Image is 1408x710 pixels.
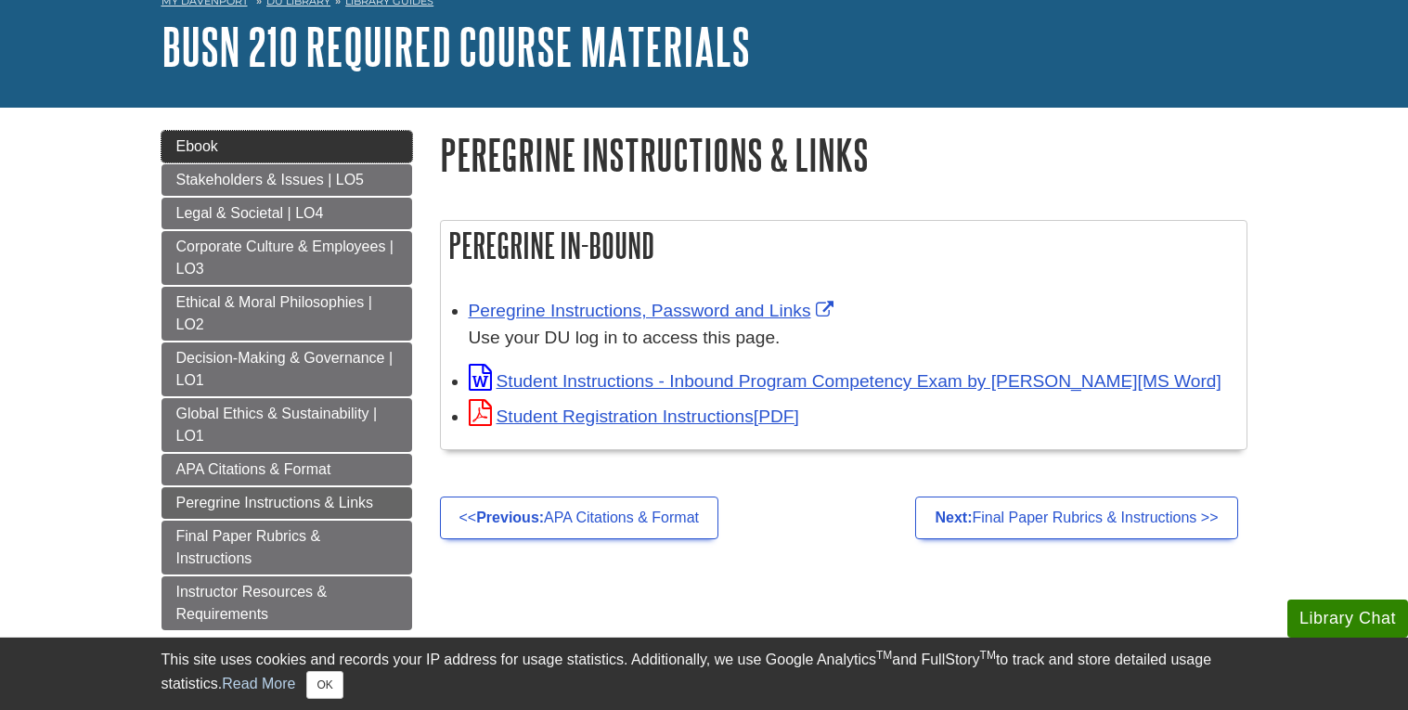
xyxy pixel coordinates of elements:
button: Close [306,671,342,699]
strong: Previous: [476,510,544,525]
span: Final Paper Rubrics & Instructions [176,528,321,566]
sup: TM [980,649,996,662]
a: Global Ethics & Sustainability | LO1 [161,398,412,452]
div: This site uses cookies and records your IP address for usage statistics. Additionally, we use Goo... [161,649,1247,699]
h2: Peregrine In-Bound [441,221,1247,270]
a: <<Previous:APA Citations & Format [440,497,718,539]
span: APA Citations & Format [176,461,331,477]
a: Stakeholders & Issues | LO5 [161,164,412,196]
span: Stakeholders & Issues | LO5 [176,172,364,187]
a: Ethical & Moral Philosophies | LO2 [161,287,412,341]
strong: Next: [935,510,972,525]
a: Link opens in new window [469,371,1221,391]
span: Instructor Resources & Requirements [176,584,328,622]
div: Guide Page Menu [161,131,412,630]
a: Final Paper Rubrics & Instructions [161,521,412,574]
button: Library Chat [1287,600,1408,638]
span: Legal & Societal | LO4 [176,205,324,221]
a: Read More [222,676,295,691]
a: Instructor Resources & Requirements [161,576,412,630]
span: Decision-Making & Governance | LO1 [176,350,394,388]
span: Ebook [176,138,218,154]
a: Peregrine Instructions & Links [161,487,412,519]
a: Decision-Making & Governance | LO1 [161,342,412,396]
span: Peregrine Instructions & Links [176,495,374,510]
h1: Peregrine Instructions & Links [440,131,1247,178]
span: Ethical & Moral Philosophies | LO2 [176,294,372,332]
a: Link opens in new window [469,301,838,320]
a: Ebook [161,131,412,162]
a: APA Citations & Format [161,454,412,485]
a: BUSN 210 Required Course Materials [161,18,750,75]
a: Link opens in new window [469,407,799,426]
a: Corporate Culture & Employees | LO3 [161,231,412,285]
div: Use your DU log in to access this page. [469,325,1237,352]
a: Legal & Societal | LO4 [161,198,412,229]
span: Corporate Culture & Employees | LO3 [176,239,394,277]
span: Global Ethics & Sustainability | LO1 [176,406,378,444]
sup: TM [876,649,892,662]
a: Next:Final Paper Rubrics & Instructions >> [915,497,1237,539]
